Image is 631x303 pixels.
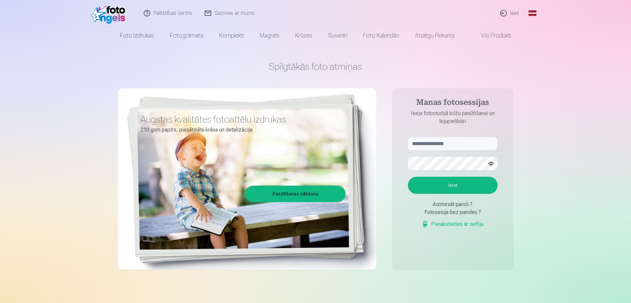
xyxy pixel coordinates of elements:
[320,26,355,45] a: Suvenīri
[287,26,320,45] a: Krūzes
[401,98,504,109] h4: Manas fotosessijas
[91,3,129,24] img: /fa1
[252,26,287,45] a: Magnēti
[408,200,498,208] div: Aizmirsāt paroli ?
[408,177,498,194] button: Ieiet
[462,26,519,45] a: Visi produkti
[140,125,341,135] p: 210 gsm papīrs, piesātināta krāsa un detalizācija
[246,187,345,201] a: Pasūtīšanas sākšana
[112,26,162,45] a: Foto izdrukas
[407,26,462,45] a: Atslēgu piekariņi
[408,208,498,216] div: Fotosesija bez paroles ?
[355,26,407,45] a: Foto kalendāri
[162,26,211,45] a: Fotogrāmata
[118,61,513,73] h1: Spilgtākās foto atmiņas
[140,113,341,125] h3: Augstas kvalitātes fotoattēlu izdrukas
[401,109,504,125] p: Ieeja fotostudijā bilžu pasūtīšanai un lejupielādei
[211,26,252,45] a: Komplekti
[422,220,484,228] a: Pierakstieties ar selfiju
